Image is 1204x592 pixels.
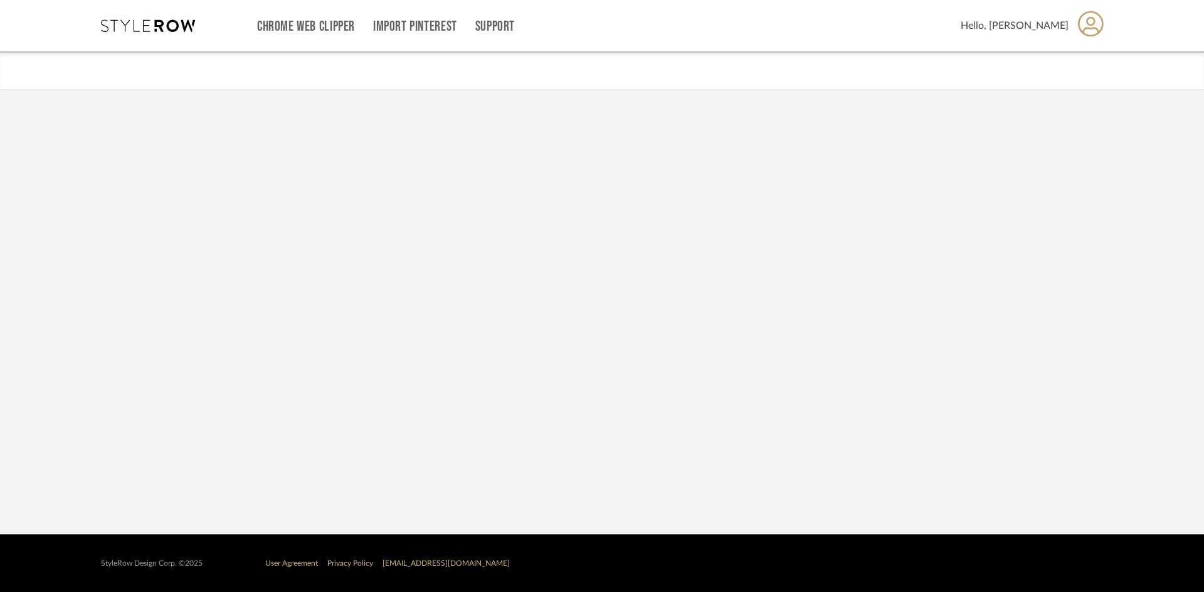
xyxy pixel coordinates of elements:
[327,559,373,567] a: Privacy Policy
[383,559,510,567] a: [EMAIL_ADDRESS][DOMAIN_NAME]
[961,18,1069,33] span: Hello, [PERSON_NAME]
[475,21,515,32] a: Support
[257,21,355,32] a: Chrome Web Clipper
[265,559,318,567] a: User Agreement
[373,21,457,32] a: Import Pinterest
[101,559,203,568] div: StyleRow Design Corp. ©2025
